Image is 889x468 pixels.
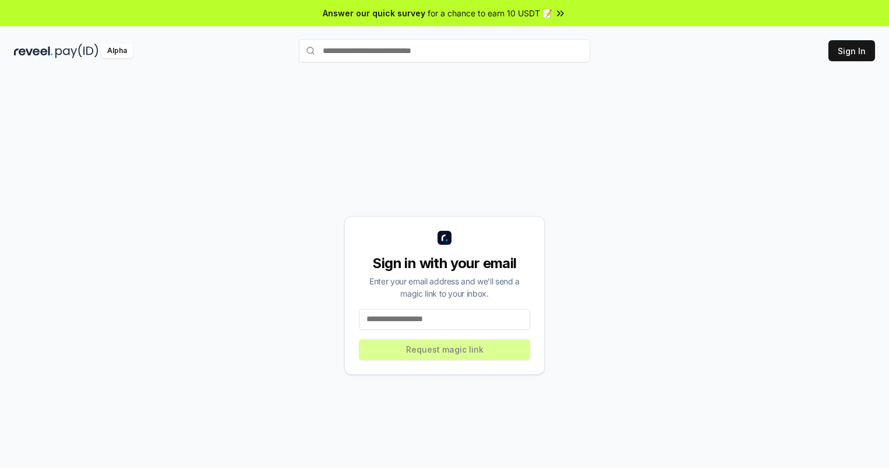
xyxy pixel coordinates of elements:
div: Enter your email address and we’ll send a magic link to your inbox. [359,275,530,300]
img: logo_small [438,231,451,245]
button: Sign In [828,40,875,61]
img: reveel_dark [14,44,53,58]
span: for a chance to earn 10 USDT 📝 [428,7,552,19]
div: Sign in with your email [359,254,530,273]
span: Answer our quick survey [323,7,425,19]
img: pay_id [55,44,98,58]
div: Alpha [101,44,133,58]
